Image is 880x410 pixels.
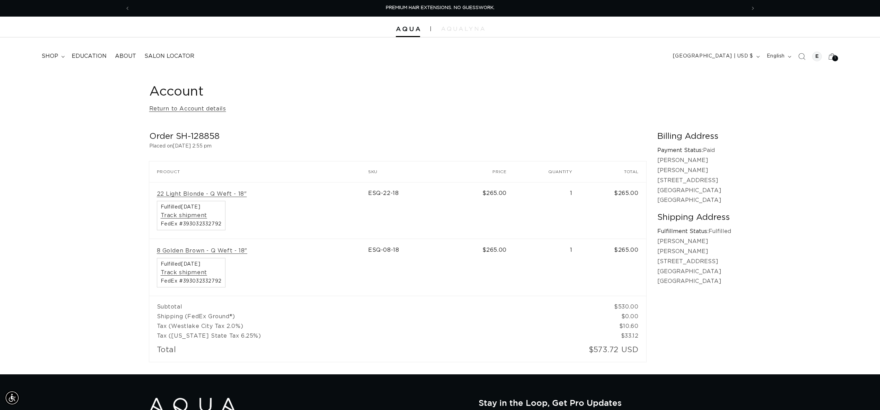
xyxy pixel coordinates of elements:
[669,50,763,63] button: [GEOGRAPHIC_DATA] | USD $
[580,161,646,182] th: Total
[580,296,646,312] td: $530.00
[514,182,580,239] td: 1
[580,321,646,331] td: $10.60
[368,161,448,182] th: SKU
[181,262,201,267] time: [DATE]
[149,296,580,312] td: Subtotal
[144,53,194,60] span: Salon Locator
[580,239,646,296] td: $265.00
[794,49,809,64] summary: Search
[149,142,646,151] p: Placed on
[657,226,731,237] p: Fulfilled
[657,229,709,234] strong: Fulfillment Status:
[514,239,580,296] td: 1
[482,247,507,253] span: $265.00
[745,2,761,15] button: Next announcement
[157,190,247,198] a: 22 Light Blonde - Q Weft - 18"
[368,182,448,239] td: ESQ-22-18
[368,239,448,296] td: ESQ-08-18
[835,55,836,61] span: 1
[37,48,68,64] summary: shop
[514,161,580,182] th: Quantity
[149,321,580,331] td: Tax (Westlake City Tax 2.0%)
[161,222,222,226] span: FedEx #393032332792
[441,27,485,31] img: aqualyna.com
[657,237,731,286] p: [PERSON_NAME] [PERSON_NAME] [STREET_ADDRESS] [GEOGRAPHIC_DATA] [GEOGRAPHIC_DATA]
[111,48,140,64] a: About
[5,390,20,405] div: Accessibility Menu
[149,104,226,114] a: Return to Account details
[514,341,646,362] td: $573.72 USD
[42,53,58,60] span: shop
[149,131,646,142] h2: Order SH-128858
[396,27,420,32] img: Aqua Hair Extensions
[580,331,646,341] td: $33.12
[140,48,198,64] a: Salon Locator
[763,50,794,63] button: English
[149,331,580,341] td: Tax ([US_STATE] State Tax 6.25%)
[767,53,785,60] span: English
[657,155,731,205] p: [PERSON_NAME] [PERSON_NAME] [STREET_ADDRESS] [GEOGRAPHIC_DATA] [GEOGRAPHIC_DATA]
[161,205,222,210] span: Fulfilled
[482,190,507,196] span: $265.00
[479,398,731,408] h2: Stay in the Loop, Get Pro Updates
[115,53,136,60] span: About
[161,279,222,284] span: FedEx #393032332792
[161,269,207,276] a: Track shipment
[580,312,646,321] td: $0.00
[580,182,646,239] td: $265.00
[386,6,495,10] span: PREMIUM HAIR EXTENSIONS. NO GUESSWORK.
[149,341,514,362] td: Total
[149,83,731,100] h1: Account
[673,53,753,60] span: [GEOGRAPHIC_DATA] | USD $
[448,161,514,182] th: Price
[68,48,111,64] a: Education
[120,2,135,15] button: Previous announcement
[149,161,368,182] th: Product
[657,131,731,142] h2: Billing Address
[157,247,247,255] a: 8 Golden Brown - Q Weft - 18"
[657,212,731,223] h2: Shipping Address
[72,53,107,60] span: Education
[173,144,212,149] time: [DATE] 2:55 pm
[845,377,880,410] iframe: Chat Widget
[181,205,201,210] time: [DATE]
[149,312,580,321] td: Shipping (FedEx Ground®)
[657,145,731,155] p: Paid
[657,148,703,153] strong: Payment Status:
[161,262,222,267] span: Fulfilled
[161,212,207,219] a: Track shipment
